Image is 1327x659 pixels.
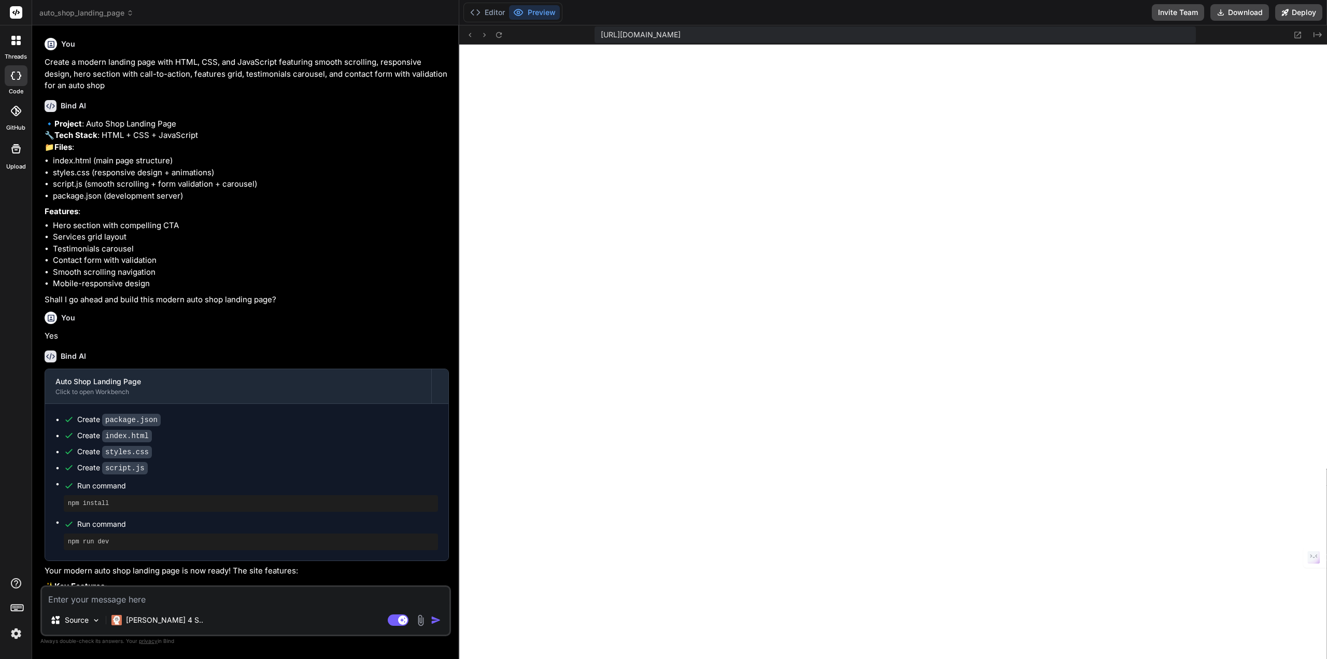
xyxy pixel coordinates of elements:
[45,581,449,593] p: ✨
[53,178,449,190] li: script.js (smooth scrolling + form validation + carousel)
[102,430,152,442] code: index.html
[77,430,152,441] div: Create
[45,369,431,403] button: Auto Shop Landing PageClick to open Workbench
[53,220,449,232] li: Hero section with compelling CTA
[65,615,89,625] p: Source
[45,330,449,342] p: Yes
[53,243,449,255] li: Testimonials carousel
[77,414,161,425] div: Create
[53,267,449,278] li: Smooth scrolling navigation
[7,625,25,642] img: settings
[54,130,97,140] strong: Tech Stack
[45,206,449,218] p: :
[45,206,78,216] strong: Features
[102,414,161,426] code: package.json
[39,8,134,18] span: auto_shop_landing_page
[509,5,560,20] button: Preview
[77,519,438,529] span: Run command
[77,446,152,457] div: Create
[92,616,101,625] img: Pick Models
[61,351,86,361] h6: Bind AI
[139,638,158,644] span: privacy
[431,615,441,625] img: icon
[54,119,82,129] strong: Project
[68,538,434,546] pre: npm run dev
[45,565,449,577] p: Your modern auto shop landing page is now ready! The site features:
[102,462,148,474] code: script.js
[45,57,449,92] p: Create a modern landing page with HTML, CSS, and JavaScript featuring smooth scrolling, responsiv...
[459,45,1327,659] iframe: Preview
[415,614,427,626] img: attachment
[1210,4,1269,21] button: Download
[53,190,449,202] li: package.json (development server)
[1275,4,1322,21] button: Deploy
[61,313,75,323] h6: You
[77,462,148,473] div: Create
[61,39,75,49] h6: You
[53,167,449,179] li: styles.css (responsive design + animations)
[40,636,451,646] p: Always double-check its answers. Your in Bind
[9,87,23,96] label: code
[1152,4,1204,21] button: Invite Team
[45,118,449,153] p: 🔹 : Auto Shop Landing Page 🔧 : HTML + CSS + JavaScript 📁 :
[61,101,86,111] h6: Bind AI
[77,481,438,491] span: Run command
[54,581,107,591] strong: Key Features:
[54,142,72,152] strong: Files
[53,278,449,290] li: Mobile-responsive design
[53,231,449,243] li: Services grid layout
[53,255,449,267] li: Contact form with validation
[53,155,449,167] li: index.html (main page structure)
[55,388,421,396] div: Click to open Workbench
[5,52,27,61] label: threads
[126,615,203,625] p: [PERSON_NAME] 4 S..
[466,5,509,20] button: Editor
[55,376,421,387] div: Auto Shop Landing Page
[601,30,681,40] span: [URL][DOMAIN_NAME]
[6,162,26,171] label: Upload
[102,446,152,458] code: styles.css
[111,615,122,625] img: Claude 4 Sonnet
[6,123,25,132] label: GitHub
[45,294,449,306] p: Shall I go ahead and build this modern auto shop landing page?
[68,499,434,508] pre: npm install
